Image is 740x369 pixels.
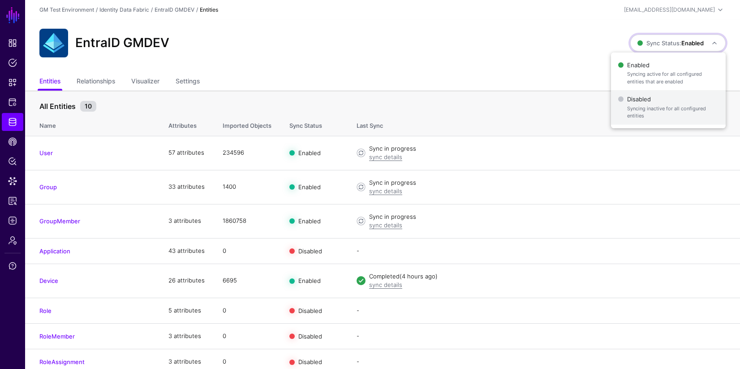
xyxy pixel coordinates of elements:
div: / [194,6,200,14]
span: Admin [8,236,17,245]
a: RoleAssignment [39,358,85,365]
a: EntraID GMDEV [155,6,194,13]
a: Reports [2,192,23,210]
a: Device [39,277,58,284]
th: Sync Status [280,113,348,136]
a: Application [39,247,70,255]
th: Attributes [159,113,214,136]
a: Settings [176,74,200,91]
a: Protected Systems [2,93,23,111]
strong: Entities [200,6,218,13]
a: SGNL [5,5,21,25]
a: GroupMember [39,217,80,225]
td: 5 attributes [159,298,214,323]
th: Imported Objects [214,113,280,136]
span: Syncing inactive for all configured entities [627,105,718,120]
span: All Entities [37,101,78,112]
a: Group [39,183,57,191]
button: DisabledSyncing inactive for all configured entities [611,90,726,125]
span: Policies [8,58,17,67]
a: Identity Data Fabric [99,6,149,13]
a: Identity Data Fabric [2,113,23,131]
a: CAEP Hub [2,133,23,151]
app-datasources-item-entities-syncstatus: - [357,358,359,365]
a: Entities [39,74,60,91]
span: Protected Systems [8,98,17,107]
a: Role [39,307,52,314]
app-datasources-item-entities-syncstatus: - [357,307,359,314]
div: Completed (4 hours ago) [369,272,726,281]
td: 0 [214,238,280,264]
a: Data Lens [2,172,23,190]
button: EnabledSyncing active for all configured entities that are enabled [611,56,726,91]
span: Disabled [618,93,718,122]
span: Enabled [298,277,321,284]
td: 234596 [214,136,280,170]
span: Disabled [298,358,322,365]
span: Reports [8,196,17,205]
span: Logs [8,216,17,225]
td: 0 [214,323,280,349]
a: Logs [2,212,23,230]
div: Sync in progress [369,178,726,187]
img: svg+xml;base64,PHN2ZyB3aWR0aD0iNjQiIGhlaWdodD0iNjQiIHZpZXdCb3g9IjAgMCA2NCA2NCIgZmlsbD0ibm9uZSIgeG... [39,29,68,57]
span: Syncing active for all configured entities that are enabled [627,70,718,85]
a: sync details [369,153,402,161]
span: Enabled [618,59,718,88]
a: Relationships [77,74,115,91]
span: Support [8,261,17,270]
app-datasources-item-entities-syncstatus: - [357,247,359,254]
span: Snippets [8,78,17,87]
a: Dashboard [2,34,23,52]
a: Policy Lens [2,152,23,170]
th: Last Sync [348,113,740,136]
td: 1860758 [214,204,280,238]
h2: EntraID GMDEV [75,35,169,51]
span: Policy Lens [8,157,17,166]
td: 6695 [214,264,280,298]
div: Sync in progress [369,213,726,221]
a: User [39,149,53,156]
app-datasources-item-entities-syncstatus: - [357,332,359,339]
span: Enabled [298,183,321,191]
strong: Enabled [681,39,704,47]
a: Visualizer [131,74,159,91]
span: Disabled [298,333,322,340]
a: Snippets [2,74,23,91]
div: / [94,6,99,14]
span: CAEP Hub [8,137,17,146]
span: Enabled [298,149,321,156]
td: 26 attributes [159,264,214,298]
a: Admin [2,231,23,249]
td: 43 attributes [159,238,214,264]
a: sync details [369,221,402,229]
td: 0 [214,298,280,323]
span: Data Lens [8,177,17,186]
a: GM Test Environment [39,6,94,13]
a: RoleMember [39,333,75,340]
a: Policies [2,54,23,72]
span: Disabled [298,247,322,254]
span: Disabled [298,307,322,314]
td: 3 attributes [159,323,214,349]
span: Identity Data Fabric [8,117,17,126]
td: 1400 [214,170,280,204]
span: Dashboard [8,39,17,48]
div: [EMAIL_ADDRESS][DOMAIN_NAME] [624,6,715,14]
div: Sync in progress [369,144,726,153]
a: sync details [369,187,402,195]
span: Enabled [298,217,321,225]
td: 57 attributes [159,136,214,170]
td: 3 attributes [159,204,214,238]
span: Sync Status: [637,39,704,47]
a: sync details [369,281,402,288]
td: 33 attributes [159,170,214,204]
th: Name [25,113,159,136]
div: / [149,6,155,14]
small: 10 [80,101,96,112]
